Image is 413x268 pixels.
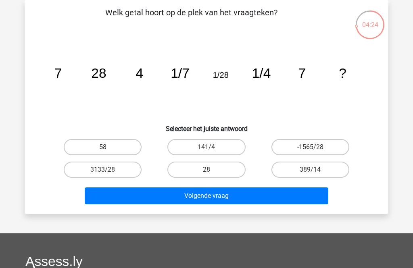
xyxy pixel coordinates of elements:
tspan: 1/4 [252,66,271,81]
div: 04:24 [355,10,385,30]
tspan: 1/28 [213,71,229,79]
label: 28 [167,162,245,178]
tspan: ? [339,66,346,81]
tspan: 7 [298,66,306,81]
label: 3133/28 [64,162,142,178]
button: Volgende vraag [85,187,329,204]
p: Welk getal hoort op de plek van het vraagteken? [38,6,345,31]
tspan: 28 [91,66,106,81]
h6: Selecteer het juiste antwoord [38,118,375,133]
tspan: 1/7 [171,66,190,81]
tspan: 7 [54,66,62,81]
tspan: 4 [136,66,143,81]
label: 389/14 [271,162,349,178]
label: 58 [64,139,142,155]
label: 141/4 [167,139,245,155]
label: -1565/28 [271,139,349,155]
